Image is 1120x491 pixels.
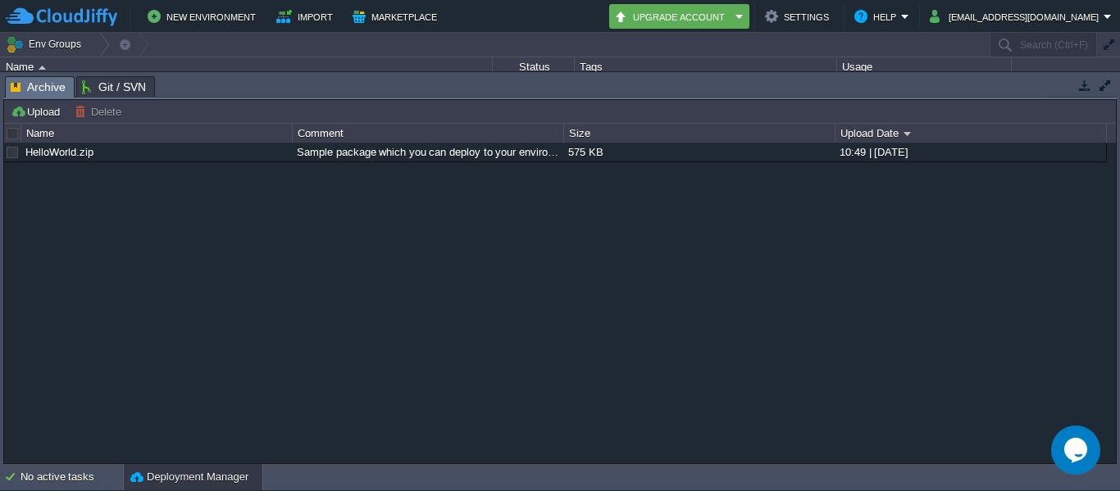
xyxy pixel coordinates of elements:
div: Upload Date [836,124,1106,143]
div: 10:49 | [DATE] [835,143,1105,161]
button: Settings [765,7,834,26]
button: [EMAIL_ADDRESS][DOMAIN_NAME] [930,7,1104,26]
div: Name [2,57,492,76]
span: Git / SVN [82,77,146,97]
div: Status [494,57,574,76]
img: CloudJiffy [6,7,117,27]
div: Size [565,124,835,143]
div: Comment [294,124,563,143]
div: 575 KB [564,143,834,161]
button: Marketplace [353,7,442,26]
a: HelloWorld.zip [25,146,93,158]
button: Delete [75,104,126,119]
iframe: chat widget [1051,425,1104,475]
div: No active tasks [20,464,123,490]
button: Env Groups [6,33,87,56]
button: Deployment Manager [130,469,248,485]
button: Upload [11,104,65,119]
button: Upgrade Account [614,7,731,26]
div: Sample package which you can deploy to your environment. Feel free to delete and upload a package... [293,143,562,161]
button: Import [276,7,338,26]
button: New Environment [148,7,261,26]
div: Usage [838,57,1011,76]
div: Tags [576,57,836,76]
span: Archive [11,77,66,98]
div: Name [22,124,292,143]
img: AMDAwAAAACH5BAEAAAAALAAAAAABAAEAAAICRAEAOw== [39,66,46,70]
button: Help [854,7,901,26]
